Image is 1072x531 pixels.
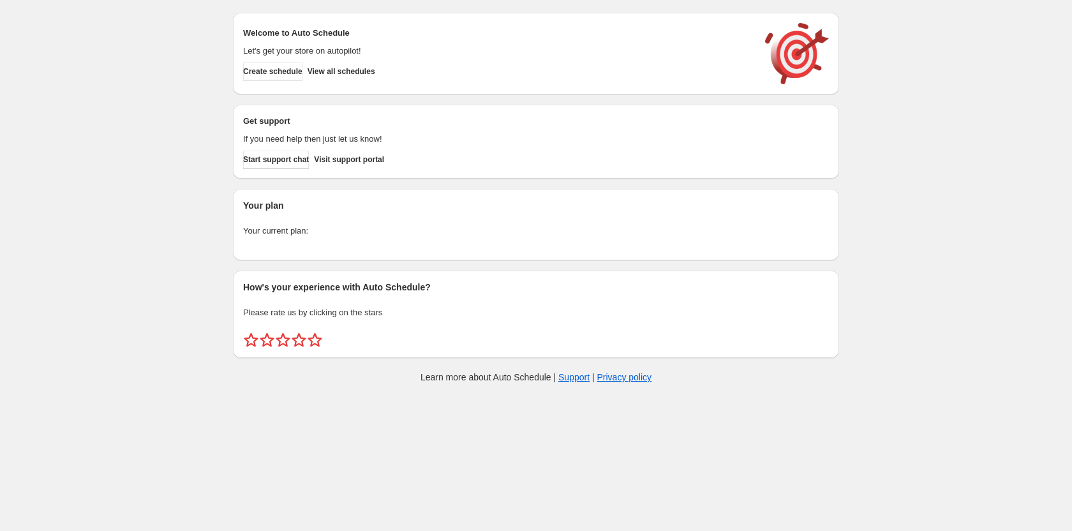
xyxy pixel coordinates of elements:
[308,66,375,77] span: View all schedules
[243,115,752,128] h2: Get support
[597,372,652,382] a: Privacy policy
[243,199,829,212] h2: Your plan
[243,281,829,294] h2: How's your experience with Auto Schedule?
[243,306,829,319] p: Please rate us by clicking on the stars
[243,225,829,237] p: Your current plan:
[243,27,752,40] h2: Welcome to Auto Schedule
[314,154,384,165] span: Visit support portal
[243,45,752,57] p: Let's get your store on autopilot!
[421,371,651,384] p: Learn more about Auto Schedule | |
[243,63,302,80] button: Create schedule
[314,151,384,168] a: Visit support portal
[243,133,752,146] p: If you need help then just let us know!
[308,63,375,80] button: View all schedules
[558,372,590,382] a: Support
[243,151,309,168] a: Start support chat
[243,66,302,77] span: Create schedule
[243,154,309,165] span: Start support chat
